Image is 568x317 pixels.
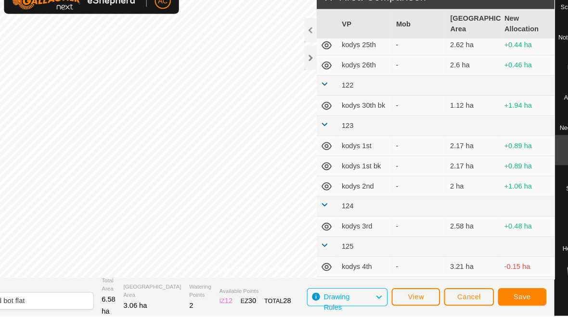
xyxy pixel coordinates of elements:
[530,287,568,314] a: Help
[237,298,245,305] span: 30
[478,183,530,202] td: +1.06 ha
[326,207,337,215] span: 124
[476,290,522,306] button: Save
[478,144,530,164] td: +0.89 ha
[97,279,110,294] span: Total Area
[378,226,423,236] div: -
[323,23,374,51] th: VP
[323,48,374,67] td: kodys 25th
[323,144,374,164] td: kodys 1st
[426,67,478,87] td: 2.6 ha
[323,279,374,298] td: kodys 5th
[539,105,559,111] span: Animals
[308,6,529,17] h2: VP Area Comparison
[209,297,222,307] div: IZ
[248,267,276,276] a: Contact Us
[535,259,564,288] div: Open chat
[378,187,423,197] div: -
[426,221,478,241] td: 2.58 ha
[323,164,374,183] td: kodys 1st bk
[230,297,245,307] div: EZ
[533,47,565,53] span: Notifications
[378,72,423,82] div: -
[426,164,478,183] td: 2.17 ha
[181,302,185,310] span: 2
[151,11,160,21] span: AC
[426,23,478,51] th: [GEOGRAPHIC_DATA] Area
[426,183,478,202] td: 2 ha
[378,110,423,120] div: -
[478,260,530,279] td: -0.15 ha
[478,67,530,87] td: +0.46 ha
[426,260,478,279] td: 3.21 ha
[426,106,478,125] td: 1.12 ha
[326,246,337,254] span: 125
[478,23,530,51] th: New Allocation
[478,48,530,67] td: +0.44 ha
[374,290,420,306] button: View
[271,298,278,305] span: 28
[542,76,556,82] span: Mobs
[478,106,530,125] td: +1.94 ha
[426,279,478,298] td: 3.14 ha
[215,298,222,305] span: 12
[118,302,141,310] span: 3.06 ha
[478,221,530,241] td: +0.48 ha
[543,163,554,168] span: VPs
[535,18,562,24] span: Schedules
[97,296,110,316] span: 6.58 ha
[537,249,561,255] span: Heatmap
[543,304,555,310] span: Help
[543,220,555,226] span: Infra
[252,297,278,307] div: TOTAL
[378,149,423,159] div: -
[323,67,374,87] td: kodys 26th
[209,289,278,297] span: Available Points
[374,23,426,51] th: Mob
[323,221,374,241] td: kodys 3rd
[323,260,374,279] td: kodys 4th
[478,164,530,183] td: +0.89 ha
[378,264,423,274] div: -
[426,144,478,164] td: 2.17 ha
[326,92,337,100] span: 122
[378,52,423,63] div: -
[200,267,236,276] a: Privacy Policy
[309,294,334,312] span: Drawing Rules
[541,191,557,197] span: Status
[326,130,337,138] span: 123
[426,48,478,67] td: 2.62 ha
[378,168,423,178] div: -
[389,294,405,302] span: View
[323,183,374,202] td: kodys 2nd
[478,279,530,298] td: -0.08 ha
[534,134,563,139] span: Neckbands
[437,294,459,302] span: Cancel
[491,294,507,302] span: Save
[424,290,472,306] button: Cancel
[118,284,173,300] span: [GEOGRAPHIC_DATA] Area
[323,106,374,125] td: kodys 30th bk
[181,284,202,300] span: Watering Points
[12,7,132,24] img: Gallagher Logo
